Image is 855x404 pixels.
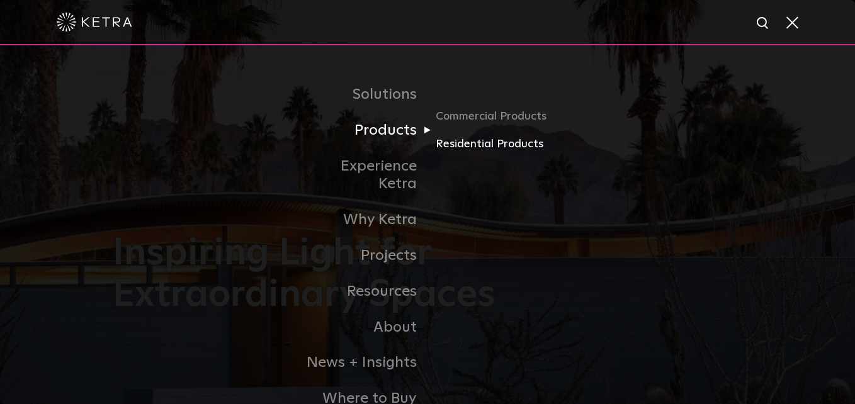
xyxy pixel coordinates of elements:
a: Residential Products [436,135,557,154]
a: Commercial Products [436,108,557,135]
img: search icon [756,16,771,31]
a: Experience Ketra [298,149,427,203]
a: About [298,310,427,345]
a: News + Insights [298,345,427,381]
a: Resources [298,274,427,310]
a: Solutions [298,77,427,113]
a: Why Ketra [298,202,427,238]
a: Products [298,113,427,149]
img: ketra-logo-2019-white [57,13,132,31]
a: Projects [298,238,427,274]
